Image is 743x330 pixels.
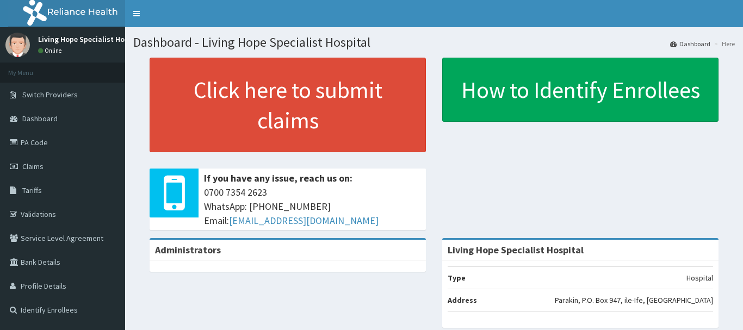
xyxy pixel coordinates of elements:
b: Administrators [155,244,221,256]
a: Dashboard [670,39,710,48]
li: Here [711,39,735,48]
a: [EMAIL_ADDRESS][DOMAIN_NAME] [229,214,379,227]
a: Online [38,47,64,54]
a: How to Identify Enrollees [442,58,719,122]
span: Dashboard [22,114,58,123]
p: Hospital [686,272,713,283]
p: Living Hope Specialist Hospital [38,35,145,43]
span: Tariffs [22,185,42,195]
h1: Dashboard - Living Hope Specialist Hospital [133,35,735,49]
p: Parakin, P.O. Box 947, ile-Ife, [GEOGRAPHIC_DATA] [555,295,713,306]
b: Type [448,273,466,283]
span: 0700 7354 2623 WhatsApp: [PHONE_NUMBER] Email: [204,185,420,227]
span: Claims [22,161,44,171]
a: Click here to submit claims [150,58,426,152]
img: User Image [5,33,30,57]
strong: Living Hope Specialist Hospital [448,244,584,256]
b: Address [448,295,477,305]
span: Switch Providers [22,90,78,99]
b: If you have any issue, reach us on: [204,172,352,184]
